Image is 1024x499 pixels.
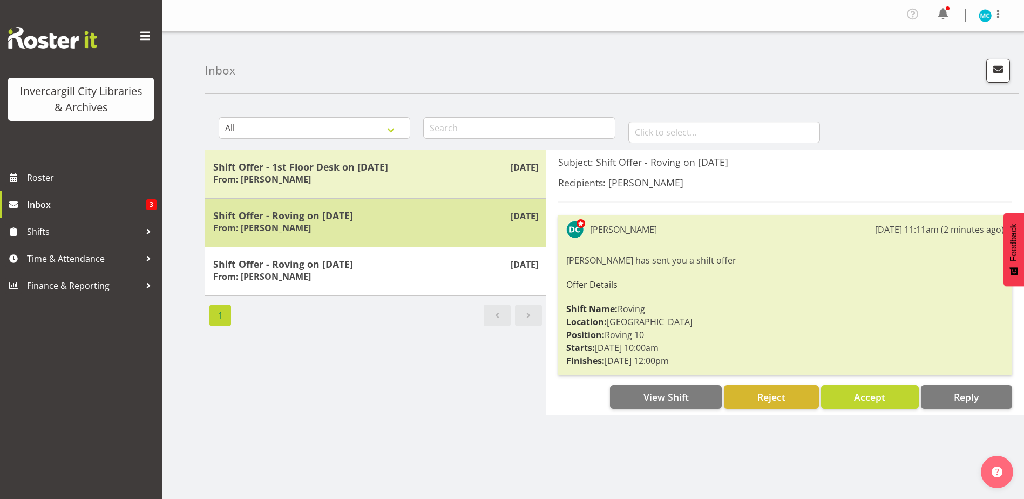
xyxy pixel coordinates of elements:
[27,224,140,240] span: Shifts
[205,64,235,77] h4: Inbox
[1003,213,1024,286] button: Feedback - Show survey
[213,210,538,221] h5: Shift Offer - Roving on [DATE]
[643,390,689,403] span: View Shift
[628,122,820,143] input: Click to select...
[566,303,618,315] strong: Shift Name:
[1009,224,1019,261] span: Feedback
[27,170,157,186] span: Roster
[610,385,722,409] button: View Shift
[992,467,1002,477] img: help-xxl-2.png
[27,251,140,267] span: Time & Attendance
[724,385,818,409] button: Reject
[213,174,311,185] h6: From: [PERSON_NAME]
[484,305,511,326] a: Previous page
[979,9,992,22] img: michelle-cunningham11683.jpg
[8,27,97,49] img: Rosterit website logo
[921,385,1012,409] button: Reply
[757,390,785,403] span: Reject
[566,280,1004,289] h6: Offer Details
[566,329,605,341] strong: Position:
[954,390,979,403] span: Reply
[213,222,311,233] h6: From: [PERSON_NAME]
[566,221,584,238] img: donald-cunningham11616.jpg
[213,271,311,282] h6: From: [PERSON_NAME]
[423,117,615,139] input: Search
[213,258,538,270] h5: Shift Offer - Roving on [DATE]
[821,385,919,409] button: Accept
[875,223,1004,236] div: [DATE] 11:11am (2 minutes ago)
[27,197,146,213] span: Inbox
[515,305,542,326] a: Next page
[511,210,538,222] p: [DATE]
[213,161,538,173] h5: Shift Offer - 1st Floor Desk on [DATE]
[511,258,538,271] p: [DATE]
[19,83,143,116] div: Invercargill City Libraries & Archives
[566,342,595,354] strong: Starts:
[590,223,657,236] div: [PERSON_NAME]
[566,251,1004,370] div: [PERSON_NAME] has sent you a shift offer Roving [GEOGRAPHIC_DATA] Roving 10 [DATE] 10:00am [DATE]...
[27,278,140,294] span: Finance & Reporting
[146,199,157,210] span: 3
[511,161,538,174] p: [DATE]
[558,156,1012,168] h5: Subject: Shift Offer - Roving on [DATE]
[558,177,1012,188] h5: Recipients: [PERSON_NAME]
[854,390,885,403] span: Accept
[566,355,605,367] strong: Finishes:
[566,316,607,328] strong: Location:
